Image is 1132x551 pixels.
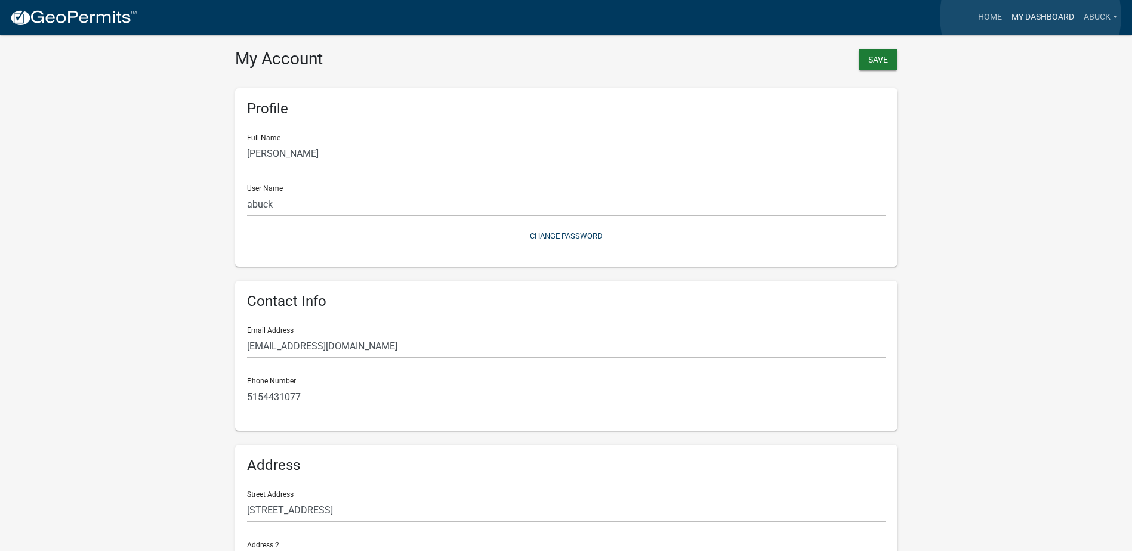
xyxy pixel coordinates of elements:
a: My Dashboard [1007,6,1079,29]
h6: Address [247,457,886,474]
button: Change Password [247,226,886,246]
a: Home [973,6,1007,29]
a: abuck [1079,6,1122,29]
h6: Profile [247,100,886,117]
button: Save [859,49,897,70]
h3: My Account [235,49,557,69]
h6: Contact Info [247,293,886,310]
